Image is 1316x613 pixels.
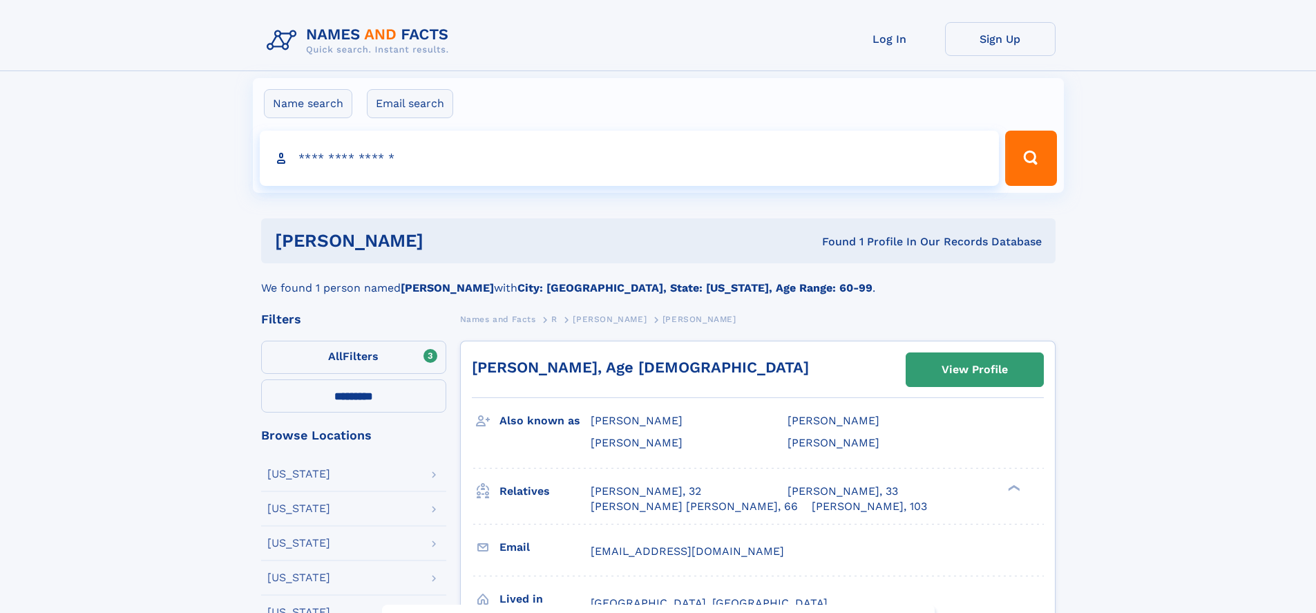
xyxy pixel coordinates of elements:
[499,409,591,433] h3: Also known as
[267,538,330,549] div: [US_STATE]
[812,499,927,514] a: [PERSON_NAME], 103
[788,436,879,449] span: [PERSON_NAME]
[267,572,330,583] div: [US_STATE]
[264,89,352,118] label: Name search
[573,310,647,328] a: [PERSON_NAME]
[551,310,557,328] a: R
[367,89,453,118] label: Email search
[591,436,683,449] span: [PERSON_NAME]
[551,314,557,324] span: R
[460,310,536,328] a: Names and Facts
[788,484,898,499] a: [PERSON_NAME], 33
[401,281,494,294] b: [PERSON_NAME]
[267,503,330,514] div: [US_STATE]
[499,480,591,503] h3: Relatives
[788,414,879,427] span: [PERSON_NAME]
[906,353,1043,386] a: View Profile
[261,429,446,442] div: Browse Locations
[591,484,701,499] a: [PERSON_NAME], 32
[328,350,343,363] span: All
[662,314,736,324] span: [PERSON_NAME]
[1004,483,1021,492] div: ❯
[573,314,647,324] span: [PERSON_NAME]
[591,596,828,610] span: [GEOGRAPHIC_DATA], [GEOGRAPHIC_DATA]
[472,359,809,376] a: [PERSON_NAME], Age [DEMOGRAPHIC_DATA]
[591,545,784,558] span: [EMAIL_ADDRESS][DOMAIN_NAME]
[261,263,1056,296] div: We found 1 person named with .
[622,234,1042,249] div: Found 1 Profile In Our Records Database
[945,22,1056,56] a: Sign Up
[275,232,623,249] h1: [PERSON_NAME]
[591,414,683,427] span: [PERSON_NAME]
[261,22,460,59] img: Logo Names and Facts
[499,536,591,559] h3: Email
[835,22,945,56] a: Log In
[267,469,330,480] div: [US_STATE]
[942,354,1008,386] div: View Profile
[499,587,591,611] h3: Lived in
[1005,131,1056,186] button: Search Button
[591,499,798,514] a: [PERSON_NAME] [PERSON_NAME], 66
[261,313,446,326] div: Filters
[261,341,446,374] label: Filters
[260,131,1000,186] input: search input
[517,281,872,294] b: City: [GEOGRAPHIC_DATA], State: [US_STATE], Age Range: 60-99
